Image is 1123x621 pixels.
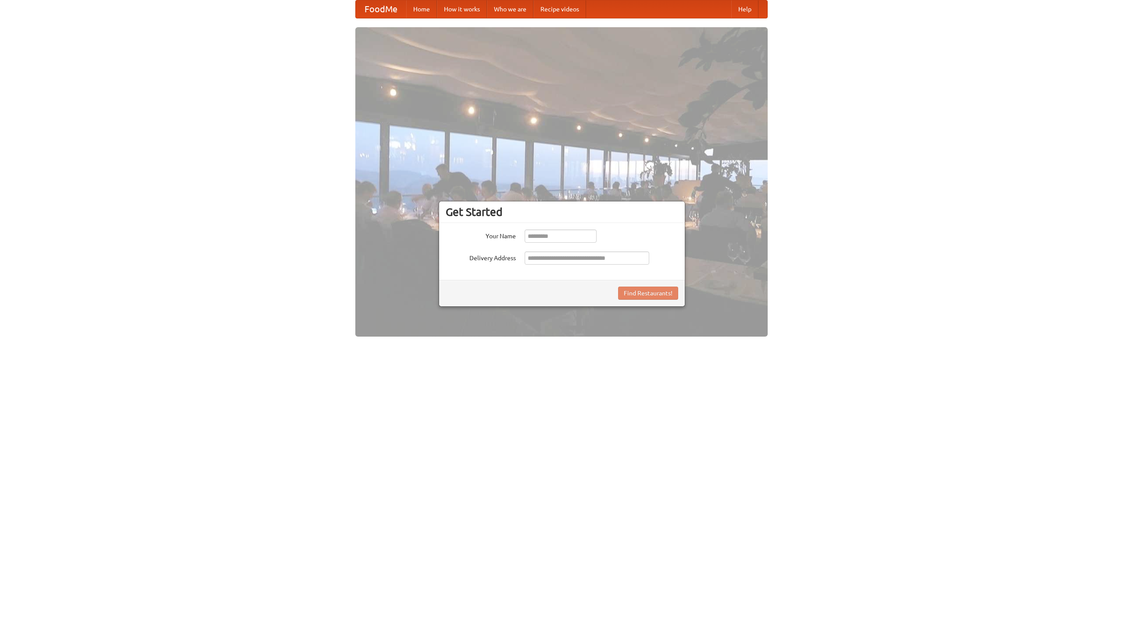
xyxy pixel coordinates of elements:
h3: Get Started [446,205,678,219]
a: FoodMe [356,0,406,18]
a: Help [731,0,758,18]
button: Find Restaurants! [618,287,678,300]
a: How it works [437,0,487,18]
a: Recipe videos [533,0,586,18]
label: Your Name [446,230,516,241]
a: Who we are [487,0,533,18]
label: Delivery Address [446,251,516,262]
a: Home [406,0,437,18]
